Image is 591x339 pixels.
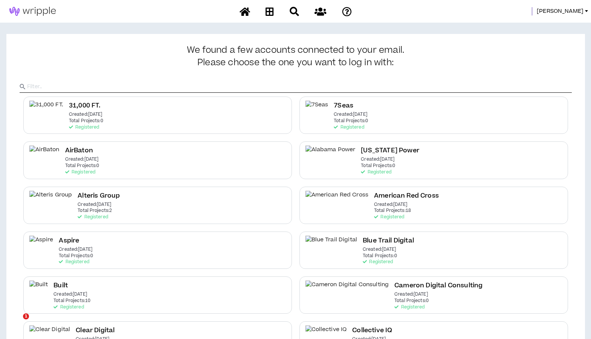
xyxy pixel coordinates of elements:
p: Total Projects: 10 [53,298,90,304]
p: Registered [361,170,391,175]
h2: 7Seas [334,101,353,111]
p: Total Projects: 0 [394,298,429,304]
input: Filter.. [27,81,572,92]
iframe: Intercom live chat [8,313,26,331]
p: Total Projects: 0 [363,253,397,259]
h2: Collective IQ [352,325,392,336]
p: Created: [DATE] [363,247,396,252]
p: Created: [DATE] [374,202,408,207]
p: Created: [DATE] [361,157,394,162]
img: Alabama Power [305,146,356,163]
img: 7Seas [305,101,328,118]
img: Alteris Group [29,191,72,208]
p: Created: [DATE] [69,112,102,117]
p: Registered [363,259,393,265]
img: Cameron Digital Consulting [305,281,389,298]
p: Created: [DATE] [53,292,87,297]
p: Registered [53,305,84,310]
p: Total Projects: 18 [374,208,411,213]
p: Total Projects: 2 [78,208,112,213]
h2: 31,000 FT. [69,101,101,111]
h2: American Red Cross [374,191,439,201]
img: Built [29,281,48,298]
p: Total Projects: 0 [59,253,93,259]
p: Total Projects: 0 [65,163,99,169]
p: Registered [78,215,108,220]
p: Registered [59,259,89,265]
p: Registered [65,170,95,175]
span: Please choose the one you want to log in with: [197,58,394,68]
h2: Blue Trail Digital [363,236,414,246]
p: Total Projects: 0 [361,163,395,169]
p: Created: [DATE] [65,157,99,162]
span: 1 [23,313,29,319]
p: Registered [69,125,99,130]
img: Aspire [29,236,53,253]
p: Created: [DATE] [78,202,111,207]
img: AirBaton [29,146,60,163]
p: Created: [DATE] [394,292,428,297]
h3: We found a few accounts connected to your email. [20,45,572,68]
p: Total Projects: 0 [334,118,368,124]
p: Created: [DATE] [334,112,367,117]
h2: Cameron Digital Consulting [394,281,483,291]
h2: AirBaton [65,146,93,156]
img: American Red Cross [305,191,369,208]
h2: Alteris Group [78,191,120,201]
h2: [US_STATE] Power [361,146,419,156]
img: 31,000 FT. [29,101,63,118]
p: Registered [394,305,425,310]
img: Blue Trail Digital [305,236,357,253]
p: Created: [DATE] [59,247,92,252]
h2: Aspire [59,236,79,246]
h2: Built [53,281,68,291]
p: Total Projects: 0 [69,118,103,124]
h2: Clear Digital [76,325,115,336]
span: [PERSON_NAME] [537,7,583,15]
p: Registered [374,215,404,220]
p: Registered [334,125,364,130]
